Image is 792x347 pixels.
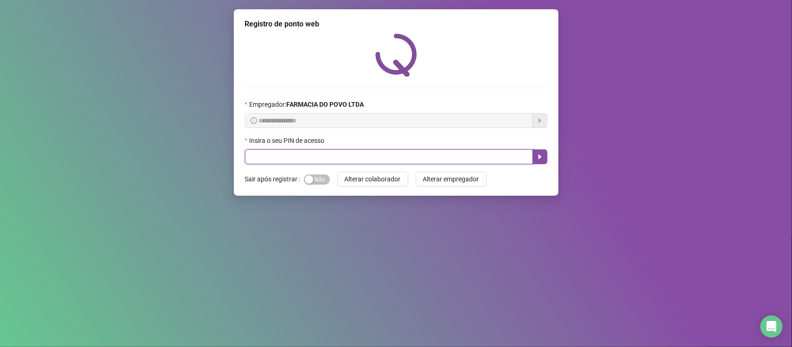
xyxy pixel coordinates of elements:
button: Alterar colaborador [337,172,408,186]
div: Open Intercom Messenger [760,315,783,338]
strong: FARMACIA DO POVO LTDA [286,101,364,108]
label: Sair após registrar [245,172,304,186]
span: info-circle [251,117,257,124]
span: Alterar colaborador [345,174,401,184]
label: Insira o seu PIN de acesso [245,135,330,146]
img: QRPoint [375,33,417,77]
div: Registro de ponto web [245,19,547,30]
span: caret-right [536,153,544,161]
span: Alterar empregador [423,174,479,184]
span: Empregador : [249,99,364,109]
button: Alterar empregador [416,172,487,186]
